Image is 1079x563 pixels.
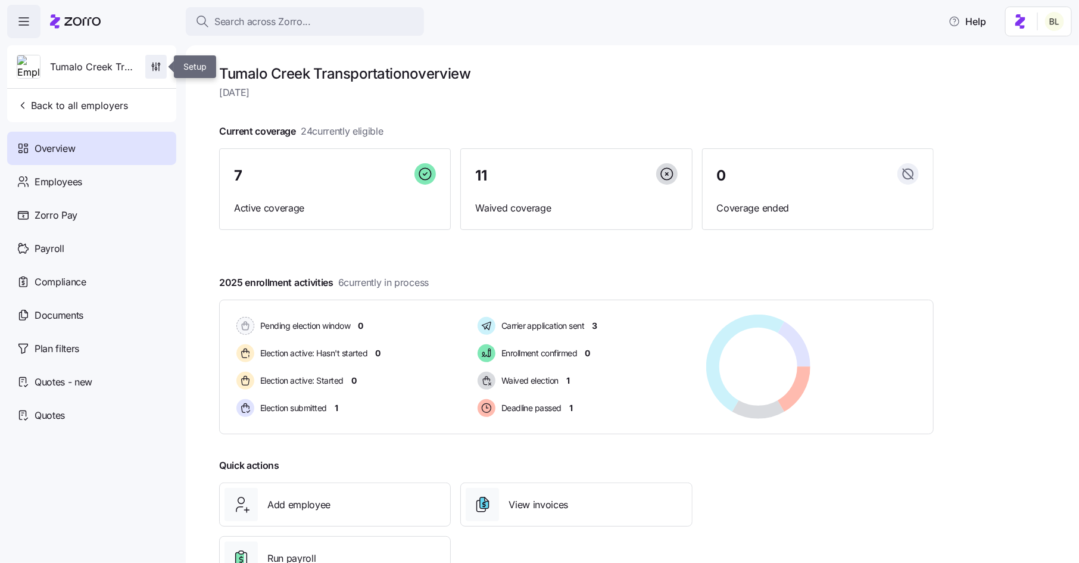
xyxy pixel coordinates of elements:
a: Zorro Pay [7,198,176,232]
span: Carrier application sent [498,320,585,332]
a: Compliance [7,265,176,298]
span: 0 [376,347,381,359]
button: Back to all employers [12,94,133,117]
span: 24 currently eligible [301,124,383,139]
span: Help [949,14,986,29]
span: 1 [569,402,573,414]
a: Plan filters [7,332,176,365]
span: Tumalo Creek Transportation [50,60,136,74]
a: Quotes - new [7,365,176,399]
span: Pending election window [257,320,351,332]
span: Zorro Pay [35,208,77,223]
span: 0 [351,375,357,387]
span: View invoices [509,497,568,512]
span: Add employee [267,497,330,512]
span: Election active: Started [257,375,344,387]
span: 2025 enrollment activities [219,275,429,290]
span: Plan filters [35,341,79,356]
span: Waived election [498,375,559,387]
span: Coverage ended [717,201,919,216]
a: Quotes [7,399,176,432]
span: Quick actions [219,458,279,473]
img: Employer logo [17,55,40,79]
span: Active coverage [234,201,436,216]
button: Search across Zorro... [186,7,424,36]
span: Election active: Hasn't started [257,347,368,359]
span: 0 [717,169,726,183]
span: Employees [35,175,82,189]
span: Compliance [35,275,86,290]
span: 0 [585,347,591,359]
span: Payroll [35,241,64,256]
span: Election submitted [257,402,327,414]
span: Overview [35,141,75,156]
span: Back to all employers [17,98,128,113]
span: Search across Zorro... [214,14,311,29]
button: Help [939,10,996,33]
span: 3 [592,320,598,332]
span: Documents [35,308,83,323]
span: Quotes [35,408,65,423]
span: [DATE] [219,85,934,100]
a: Documents [7,298,176,332]
a: Payroll [7,232,176,265]
img: 2fabda6663eee7a9d0b710c60bc473af [1045,12,1064,31]
span: Current coverage [219,124,383,139]
a: Employees [7,165,176,198]
span: Enrollment confirmed [498,347,578,359]
span: 1 [566,375,570,387]
a: Overview [7,132,176,165]
h1: Tumalo Creek Transportation overview [219,64,934,83]
span: Quotes - new [35,375,92,390]
span: 11 [475,169,487,183]
span: Deadline passed [498,402,562,414]
span: Waived coverage [475,201,677,216]
span: 7 [234,169,242,183]
span: 6 currently in process [338,275,429,290]
span: 0 [358,320,364,332]
span: 1 [335,402,338,414]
